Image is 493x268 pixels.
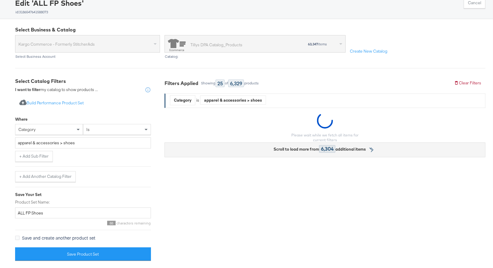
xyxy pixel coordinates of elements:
[200,96,266,105] div: apparel & accessories > shoes
[15,137,151,149] input: Enter a value for your filter
[278,42,327,46] div: items
[225,81,228,85] div: of
[15,98,88,109] button: Build Performance Product Set
[107,221,116,225] span: 88
[201,81,216,85] div: Showing
[287,133,363,142] div: Please wait while we fetch all items for current filters
[15,10,120,14] div: id: 3186547641588073
[228,80,244,87] div: 6,329
[450,78,485,89] button: Clear Filters
[346,46,392,57] button: Create New Catalog
[15,192,151,198] div: Save Your Set
[15,87,40,92] strong: I want to filter
[308,42,318,46] strong: 63,347
[319,145,335,153] div: 6,304
[18,127,36,132] span: category
[165,54,346,59] div: Catalog:
[244,81,259,85] div: products
[18,39,152,49] span: Kargo Commerce - Formerly StitcherAds
[195,97,200,103] div: is
[22,235,95,241] span: Save and create another product set
[15,151,53,162] button: + Add Sub Filter
[15,208,151,219] input: Give your set a descriptive name
[15,78,151,85] div: Select Catalog Filters
[190,42,242,48] div: Tillys DPA Catalog_Products
[15,87,98,93] div: my catalog to show products ...
[170,96,195,105] div: Category
[274,145,366,153] div: Scroll to load more from additional items
[15,221,151,225] div: characters remaining
[15,171,76,182] button: + Add Another Catalog Filter
[216,80,225,87] div: 25
[15,26,485,33] div: Select Business & Catalog
[15,116,27,122] div: Where
[15,199,151,205] label: Product Set Name:
[15,247,151,261] button: Save Product Set
[15,54,160,59] div: Select Business Account
[86,127,90,132] span: is
[165,80,198,87] div: Filters Applied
